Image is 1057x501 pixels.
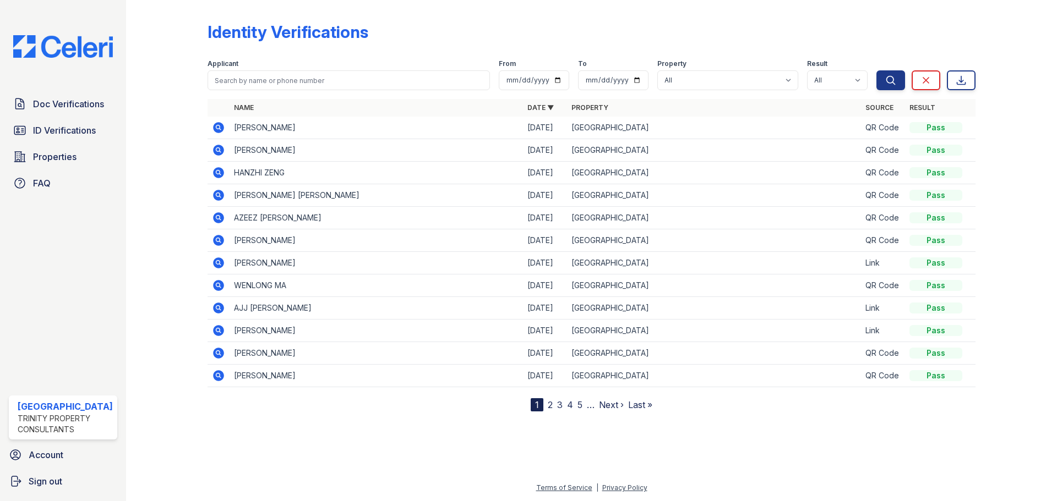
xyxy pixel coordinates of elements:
td: [PERSON_NAME] [230,229,523,252]
span: Account [29,448,63,461]
td: [PERSON_NAME] [230,342,523,365]
a: Privacy Policy [602,483,647,492]
a: Sign out [4,470,122,492]
td: [DATE] [523,365,567,387]
div: Pass [909,190,962,201]
td: [GEOGRAPHIC_DATA] [567,297,860,320]
td: [GEOGRAPHIC_DATA] [567,162,860,184]
td: [GEOGRAPHIC_DATA] [567,365,860,387]
td: [DATE] [523,139,567,162]
label: Property [657,59,686,68]
div: Pass [909,167,962,178]
td: [PERSON_NAME] [230,252,523,274]
div: Identity Verifications [208,22,368,42]
td: [PERSON_NAME] [230,320,523,342]
a: Date ▼ [527,103,554,112]
span: Sign out [29,475,62,488]
td: [DATE] [523,252,567,274]
a: Name [234,103,254,112]
span: FAQ [33,177,51,190]
div: Pass [909,280,962,291]
td: Link [861,297,905,320]
a: 4 [567,399,573,410]
td: QR Code [861,274,905,297]
a: Doc Verifications [9,93,117,115]
label: From [499,59,516,68]
td: [GEOGRAPHIC_DATA] [567,342,860,365]
td: [GEOGRAPHIC_DATA] [567,252,860,274]
td: QR Code [861,342,905,365]
td: [DATE] [523,320,567,342]
div: Pass [909,122,962,133]
td: [DATE] [523,184,567,207]
span: ID Verifications [33,124,96,137]
td: [DATE] [523,342,567,365]
td: [PERSON_NAME] [230,117,523,139]
td: QR Code [861,162,905,184]
td: QR Code [861,139,905,162]
td: WENLONG MA [230,274,523,297]
div: Pass [909,257,962,268]
div: Pass [909,302,962,313]
td: [PERSON_NAME] [230,365,523,387]
td: [PERSON_NAME] [PERSON_NAME] [230,184,523,207]
td: [GEOGRAPHIC_DATA] [567,229,860,252]
td: QR Code [861,184,905,207]
a: Account [4,444,122,466]
td: [DATE] [523,162,567,184]
div: Pass [909,235,962,246]
td: Link [861,320,905,342]
input: Search by name or phone number [208,70,490,90]
td: [DATE] [523,274,567,297]
label: Result [807,59,827,68]
td: AZEEZ [PERSON_NAME] [230,207,523,229]
a: FAQ [9,172,117,194]
td: Link [861,252,905,274]
div: Pass [909,325,962,336]
td: [DATE] [523,297,567,320]
td: QR Code [861,229,905,252]
td: QR Code [861,207,905,229]
td: [DATE] [523,117,567,139]
a: Terms of Service [536,483,592,492]
td: AJJ [PERSON_NAME] [230,297,523,320]
td: [GEOGRAPHIC_DATA] [567,207,860,229]
td: [GEOGRAPHIC_DATA] [567,139,860,162]
div: Pass [909,212,962,223]
span: … [587,398,595,411]
td: [GEOGRAPHIC_DATA] [567,117,860,139]
div: | [596,483,598,492]
td: [DATE] [523,207,567,229]
a: 5 [577,399,582,410]
span: Doc Verifications [33,97,104,111]
td: QR Code [861,365,905,387]
a: Next › [599,399,624,410]
td: [GEOGRAPHIC_DATA] [567,184,860,207]
img: CE_Logo_Blue-a8612792a0a2168367f1c8372b55b34899dd931a85d93a1a3d3e32e68fde9ad4.png [4,35,122,58]
div: Pass [909,145,962,156]
a: Result [909,103,935,112]
div: Pass [909,348,962,359]
a: 2 [548,399,553,410]
td: HANZHI ZENG [230,162,523,184]
a: Last » [628,399,652,410]
td: [GEOGRAPHIC_DATA] [567,320,860,342]
a: Property [571,103,608,112]
span: Properties [33,150,77,163]
a: Source [865,103,893,112]
div: Pass [909,370,962,381]
div: [GEOGRAPHIC_DATA] [18,400,113,413]
td: [GEOGRAPHIC_DATA] [567,274,860,297]
div: Trinity Property Consultants [18,413,113,435]
td: QR Code [861,117,905,139]
a: ID Verifications [9,119,117,141]
a: Properties [9,146,117,168]
div: 1 [531,398,543,411]
td: [DATE] [523,229,567,252]
label: To [578,59,587,68]
a: 3 [557,399,563,410]
td: [PERSON_NAME] [230,139,523,162]
label: Applicant [208,59,238,68]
